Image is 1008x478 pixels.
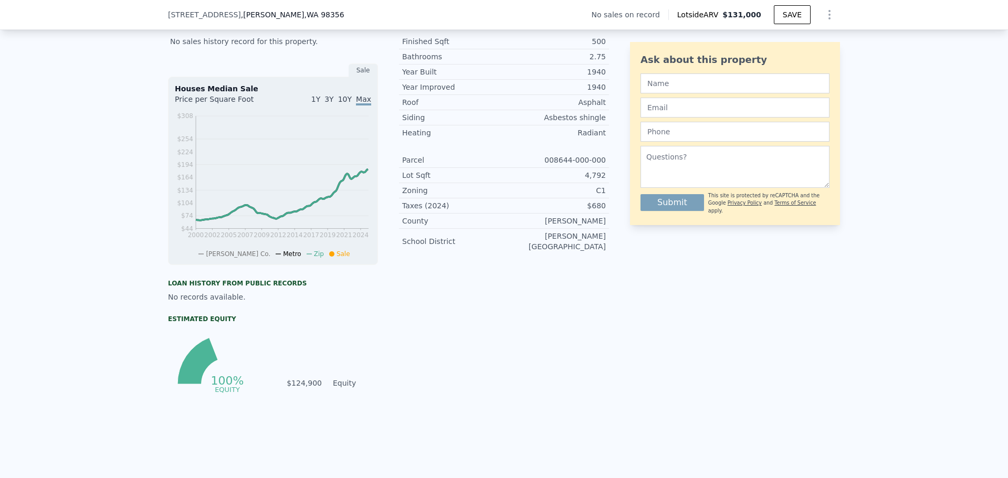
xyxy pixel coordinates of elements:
[402,51,504,62] div: Bathrooms
[504,216,606,226] div: [PERSON_NAME]
[303,231,319,239] tspan: 2017
[402,236,504,247] div: School District
[504,112,606,123] div: Asbestos shingle
[592,9,668,20] div: No sales on record
[402,97,504,108] div: Roof
[168,279,378,288] div: Loan history from public records
[311,95,320,103] span: 1Y
[504,67,606,77] div: 1940
[324,95,333,103] span: 3Y
[774,5,811,24] button: SAVE
[640,98,829,118] input: Email
[168,315,378,323] div: Estimated Equity
[402,155,504,165] div: Parcel
[504,36,606,47] div: 500
[270,231,287,239] tspan: 2012
[402,170,504,180] div: Lot Sqft
[287,231,303,239] tspan: 2014
[177,112,193,120] tspan: $308
[402,128,504,138] div: Heating
[774,200,816,206] a: Terms of Service
[722,10,761,19] span: $131,000
[181,225,193,232] tspan: $44
[283,250,301,258] span: Metro
[504,185,606,196] div: C1
[337,250,350,258] span: Sale
[402,112,504,123] div: Siding
[177,148,193,156] tspan: $224
[177,135,193,143] tspan: $254
[168,292,378,302] div: No records available.
[241,9,344,20] span: , [PERSON_NAME]
[819,4,840,25] button: Show Options
[254,231,270,239] tspan: 2009
[504,170,606,180] div: 4,792
[220,231,237,239] tspan: 2005
[338,95,352,103] span: 10Y
[175,94,273,111] div: Price per Square Foot
[177,174,193,181] tspan: $164
[206,250,270,258] span: [PERSON_NAME] Co.
[504,97,606,108] div: Asphalt
[504,51,606,62] div: 2.75
[708,192,829,215] div: This site is protected by reCAPTCHA and the Google and apply.
[402,185,504,196] div: Zoning
[349,63,378,77] div: Sale
[504,128,606,138] div: Radiant
[402,82,504,92] div: Year Improved
[320,231,336,239] tspan: 2019
[175,83,371,94] div: Houses Median Sale
[204,231,220,239] tspan: 2002
[237,231,254,239] tspan: 2007
[504,200,606,211] div: $680
[640,122,829,142] input: Phone
[168,9,241,20] span: [STREET_ADDRESS]
[402,67,504,77] div: Year Built
[168,32,378,51] div: No sales history record for this property.
[177,199,193,207] tspan: $104
[728,200,762,206] a: Privacy Policy
[504,155,606,165] div: 008644-000-000
[402,216,504,226] div: County
[336,231,352,239] tspan: 2021
[356,95,371,105] span: Max
[504,82,606,92] div: 1940
[640,73,829,93] input: Name
[677,9,722,20] span: Lotside ARV
[353,231,369,239] tspan: 2024
[286,377,322,389] td: $124,900
[640,52,829,67] div: Ask about this property
[304,10,344,19] span: , WA 98356
[211,374,244,387] tspan: 100%
[314,250,324,258] span: Zip
[177,161,193,168] tspan: $194
[181,212,193,219] tspan: $74
[331,377,378,389] td: Equity
[402,36,504,47] div: Finished Sqft
[215,385,240,393] tspan: equity
[177,187,193,194] tspan: $134
[504,231,606,252] div: [PERSON_NAME][GEOGRAPHIC_DATA]
[640,194,704,211] button: Submit
[402,200,504,211] div: Taxes (2024)
[188,231,204,239] tspan: 2000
